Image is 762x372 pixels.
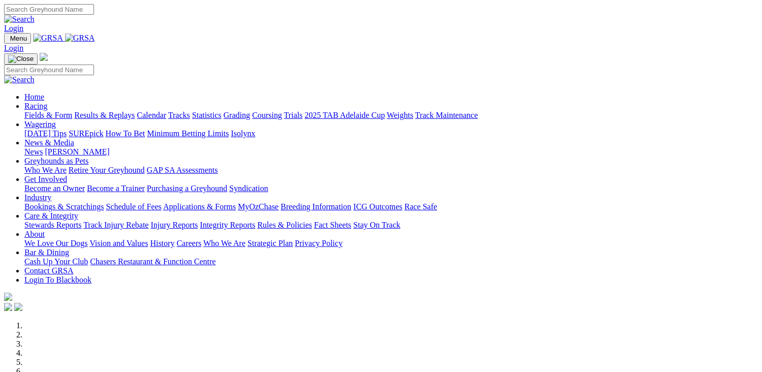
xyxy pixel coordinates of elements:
[248,239,293,247] a: Strategic Plan
[24,257,88,266] a: Cash Up Your Club
[24,266,73,275] a: Contact GRSA
[90,257,216,266] a: Chasers Restaurant & Function Centre
[24,129,67,138] a: [DATE] Tips
[176,239,201,247] a: Careers
[24,111,72,119] a: Fields & Form
[229,184,268,193] a: Syndication
[4,65,94,75] input: Search
[257,221,312,229] a: Rules & Policies
[24,120,56,129] a: Wagering
[150,239,174,247] a: History
[24,166,67,174] a: Who We Are
[304,111,385,119] a: 2025 TAB Adelaide Cup
[24,175,67,183] a: Get Involved
[147,184,227,193] a: Purchasing a Greyhound
[24,239,87,247] a: We Love Our Dogs
[24,92,44,101] a: Home
[24,184,758,193] div: Get Involved
[106,129,145,138] a: How To Bet
[24,166,758,175] div: Greyhounds as Pets
[40,53,48,61] img: logo-grsa-white.png
[231,129,255,138] a: Isolynx
[24,248,69,257] a: Bar & Dining
[24,202,104,211] a: Bookings & Scratchings
[314,221,351,229] a: Fact Sheets
[200,221,255,229] a: Integrity Reports
[284,111,302,119] a: Trials
[353,221,400,229] a: Stay On Track
[69,166,145,174] a: Retire Your Greyhound
[24,147,43,156] a: News
[150,221,198,229] a: Injury Reports
[69,129,103,138] a: SUREpick
[24,129,758,138] div: Wagering
[24,202,758,211] div: Industry
[192,111,222,119] a: Statistics
[4,24,23,33] a: Login
[24,111,758,120] div: Racing
[4,75,35,84] img: Search
[24,184,85,193] a: Become an Owner
[387,111,413,119] a: Weights
[8,55,34,63] img: Close
[106,202,161,211] a: Schedule of Fees
[33,34,63,43] img: GRSA
[4,33,31,44] button: Toggle navigation
[238,202,279,211] a: MyOzChase
[14,303,22,311] img: twitter.svg
[24,138,74,147] a: News & Media
[4,293,12,301] img: logo-grsa-white.png
[87,184,145,193] a: Become a Trainer
[224,111,250,119] a: Grading
[4,303,12,311] img: facebook.svg
[24,230,45,238] a: About
[24,193,51,202] a: Industry
[83,221,148,229] a: Track Injury Rebate
[137,111,166,119] a: Calendar
[415,111,478,119] a: Track Maintenance
[163,202,236,211] a: Applications & Forms
[168,111,190,119] a: Tracks
[45,147,109,156] a: [PERSON_NAME]
[24,102,47,110] a: Racing
[4,53,38,65] button: Toggle navigation
[4,44,23,52] a: Login
[147,166,218,174] a: GAP SA Assessments
[10,35,27,42] span: Menu
[65,34,95,43] img: GRSA
[252,111,282,119] a: Coursing
[24,221,81,229] a: Stewards Reports
[4,4,94,15] input: Search
[24,211,78,220] a: Care & Integrity
[404,202,437,211] a: Race Safe
[4,15,35,24] img: Search
[147,129,229,138] a: Minimum Betting Limits
[24,275,92,284] a: Login To Blackbook
[24,239,758,248] div: About
[24,221,758,230] div: Care & Integrity
[74,111,135,119] a: Results & Replays
[281,202,351,211] a: Breeding Information
[89,239,148,247] a: Vision and Values
[24,147,758,157] div: News & Media
[295,239,343,247] a: Privacy Policy
[24,157,88,165] a: Greyhounds as Pets
[203,239,246,247] a: Who We Are
[353,202,402,211] a: ICG Outcomes
[24,257,758,266] div: Bar & Dining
